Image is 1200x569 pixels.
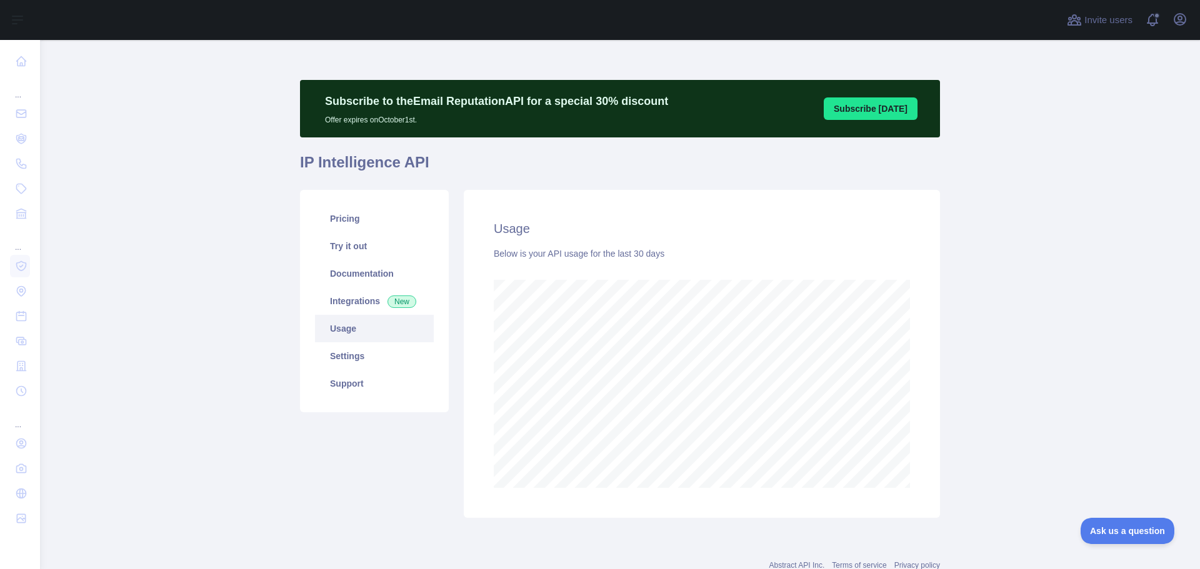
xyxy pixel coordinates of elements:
a: Usage [315,315,434,342]
div: ... [10,405,30,430]
h1: IP Intelligence API [300,152,940,182]
a: Support [315,370,434,397]
a: Pricing [315,205,434,232]
button: Invite users [1064,10,1135,30]
p: Offer expires on October 1st. [325,110,668,125]
a: Settings [315,342,434,370]
a: Try it out [315,232,434,260]
div: ... [10,75,30,100]
iframe: Toggle Customer Support [1081,518,1175,544]
span: Invite users [1084,13,1132,27]
a: Integrations New [315,287,434,315]
a: Documentation [315,260,434,287]
span: New [387,295,416,308]
button: Subscribe [DATE] [824,97,917,120]
p: Subscribe to the Email Reputation API for a special 30 % discount [325,92,668,110]
div: Below is your API usage for the last 30 days [494,247,910,260]
div: ... [10,227,30,252]
h2: Usage [494,220,910,237]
